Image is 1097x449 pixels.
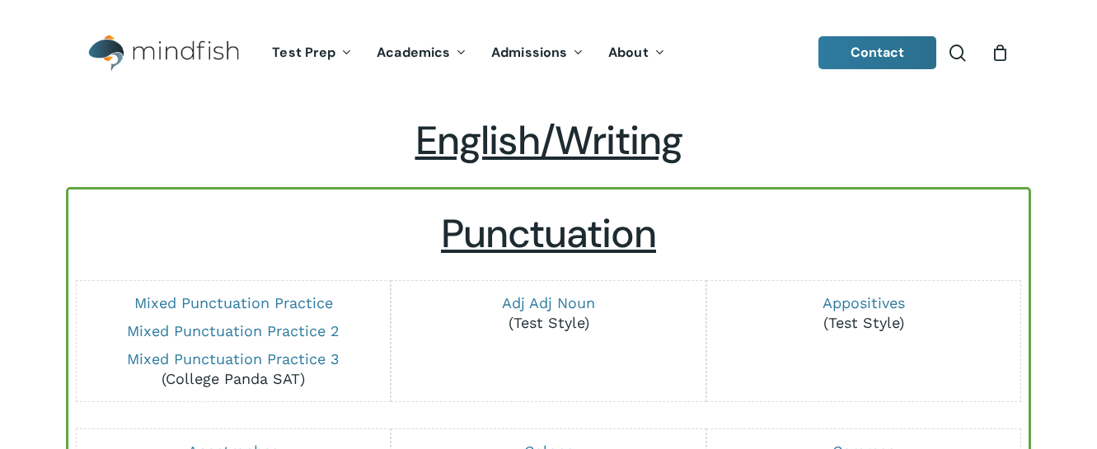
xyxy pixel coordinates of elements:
a: Contact [818,36,937,69]
a: Adj Adj Noun [502,294,595,311]
p: (Test Style) [716,293,1010,333]
a: Mixed Punctuation Practice 3 [127,350,340,367]
a: Mixed Punctuation Practice 2 [127,322,340,339]
span: Contact [851,44,905,61]
p: (College Panda SAT) [86,349,380,389]
nav: Main Menu [260,22,677,84]
a: Admissions [479,46,596,60]
span: English/Writing [415,115,682,166]
a: Academics [364,46,479,60]
p: (Test Style) [401,293,696,333]
span: Academics [377,44,450,61]
a: Test Prep [260,46,364,60]
a: Mixed Punctuation Practice [134,294,333,311]
header: Main Menu [66,22,1031,84]
u: Punctuation [441,208,656,260]
span: Test Prep [272,44,335,61]
iframe: Chatbot [988,340,1074,426]
a: Appositives [823,294,905,311]
span: Admissions [491,44,567,61]
a: About [596,46,677,60]
a: Cart [991,44,1009,62]
span: About [608,44,649,61]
